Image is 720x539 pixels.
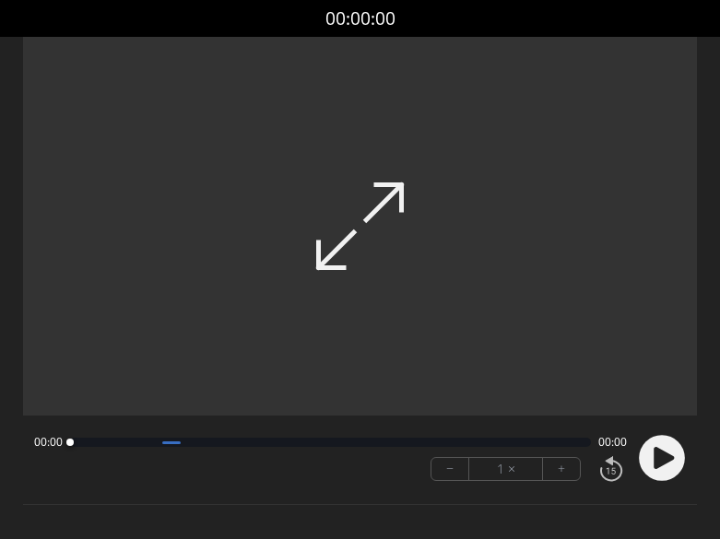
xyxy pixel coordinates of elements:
[543,458,580,480] button: +
[469,458,543,480] div: 1 ×
[598,435,627,450] span: 00:00
[325,6,395,32] a: 00:00:00
[34,435,63,450] span: 00:00
[431,458,469,480] button: −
